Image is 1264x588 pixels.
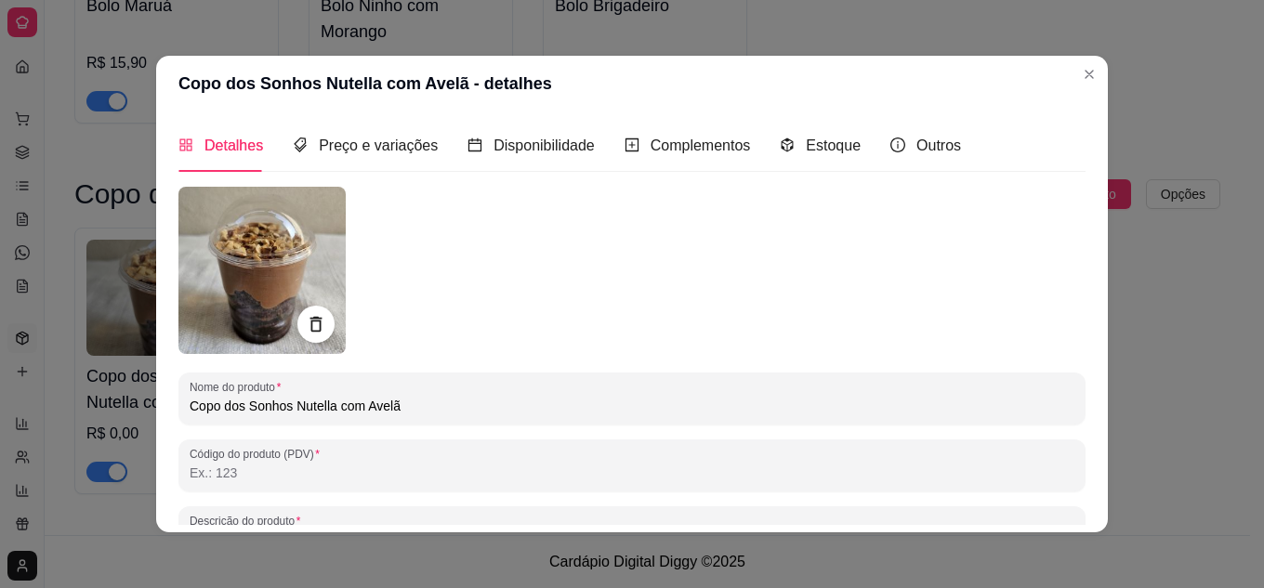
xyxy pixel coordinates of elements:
span: Detalhes [204,137,263,153]
button: Close [1074,59,1104,89]
label: Nome do produto [190,379,287,395]
span: code-sandbox [780,137,795,152]
span: info-circle [890,137,905,152]
span: appstore [178,137,193,152]
input: Nome do produto [190,397,1074,415]
img: produto [178,187,346,354]
span: calendar [467,137,482,152]
label: Código do produto (PDV) [190,446,326,462]
span: plus-square [625,137,639,152]
header: Copo dos Sonhos Nutella com Avelã - detalhes [156,56,1108,111]
input: Código do produto (PDV) [190,464,1074,482]
span: Complementos [651,137,751,153]
span: Disponibilidade [494,137,595,153]
span: Preço e variações [319,137,438,153]
span: tags [293,137,308,152]
span: Outros [916,137,961,153]
label: Descrição do produto [190,513,307,529]
span: Estoque [806,137,861,153]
